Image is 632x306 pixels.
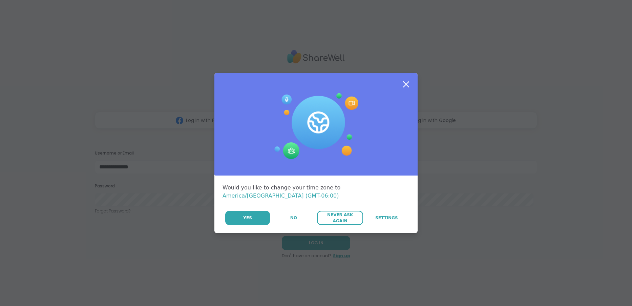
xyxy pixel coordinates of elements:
[274,93,358,160] img: Session Experience
[225,211,270,225] button: Yes
[223,192,339,199] span: America/[GEOGRAPHIC_DATA] (GMT-06:00)
[364,211,409,225] a: Settings
[243,215,252,221] span: Yes
[320,212,359,224] span: Never Ask Again
[375,215,398,221] span: Settings
[271,211,316,225] button: No
[317,211,363,225] button: Never Ask Again
[223,184,409,200] div: Would you like to change your time zone to
[290,215,297,221] span: No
